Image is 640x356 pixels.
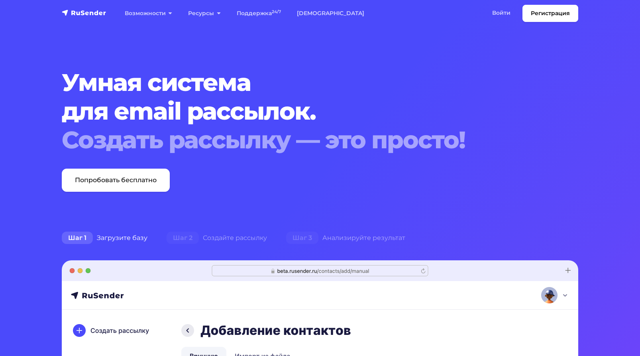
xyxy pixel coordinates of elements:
[180,5,228,22] a: Ресурсы
[522,5,578,22] a: Регистрация
[229,5,289,22] a: Поддержка24/7
[167,232,199,244] span: Шаг 2
[277,230,415,246] div: Анализируйте результат
[62,68,534,154] h1: Умная система для email рассылок.
[62,232,93,244] span: Шаг 1
[272,9,281,14] sup: 24/7
[289,5,372,22] a: [DEMOGRAPHIC_DATA]
[286,232,318,244] span: Шаг 3
[117,5,180,22] a: Возможности
[157,230,277,246] div: Создайте рассылку
[484,5,518,21] a: Войти
[62,126,534,154] div: Создать рассылку — это просто!
[62,9,106,17] img: RuSender
[62,169,170,192] a: Попробовать бесплатно
[52,230,157,246] div: Загрузите базу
